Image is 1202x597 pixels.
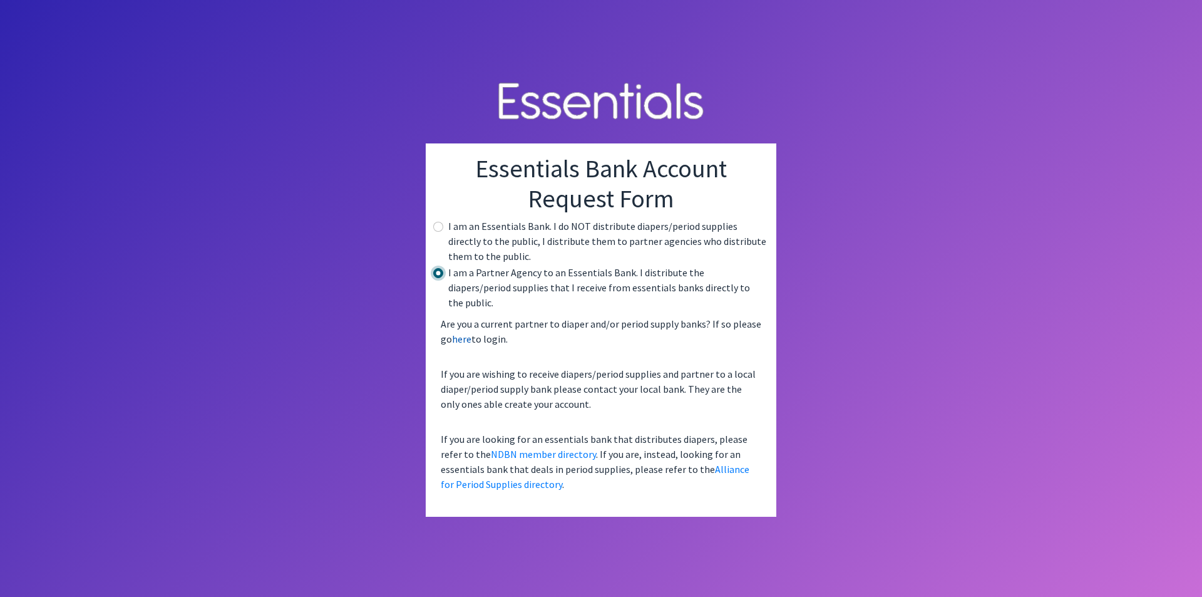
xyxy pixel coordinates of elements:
label: I am a Partner Agency to an Essentials Bank. I distribute the diapers/period supplies that I rece... [448,265,766,310]
img: Human Essentials [488,70,714,135]
a: NDBN member directory [491,448,596,460]
p: If you are wishing to receive diapers/period supplies and partner to a local diaper/period supply... [436,361,766,417]
a: here [452,333,471,345]
label: I am an Essentials Bank. I do NOT distribute diapers/period supplies directly to the public, I di... [448,219,766,264]
p: Are you a current partner to diaper and/or period supply banks? If so please go to login. [436,311,766,351]
h1: Essentials Bank Account Request Form [436,153,766,214]
p: If you are looking for an essentials bank that distributes diapers, please refer to the . If you ... [436,427,766,497]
